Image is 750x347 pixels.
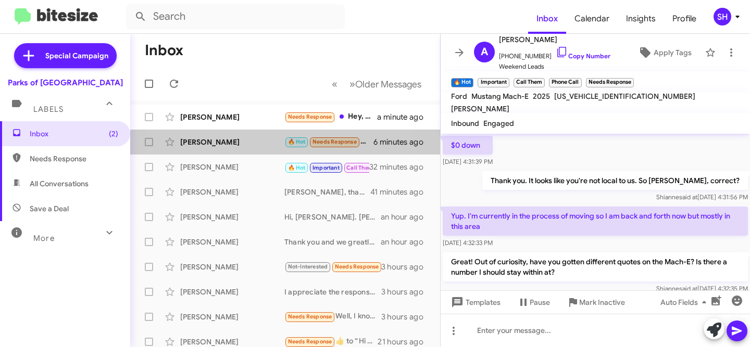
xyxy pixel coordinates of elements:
[509,293,558,312] button: Pause
[30,153,118,164] span: Needs Response
[482,171,748,190] p: Thank you. It looks like you're not local to us. So [PERSON_NAME], correct?
[373,137,432,147] div: 6 minutes ago
[312,138,357,145] span: Needs Response
[530,293,550,312] span: Pause
[284,136,373,148] div: Price. Also you do not have the vehicle I am searching for. Your staff is looking for me.
[443,158,493,165] span: [DATE] 4:31:39 PM
[288,313,332,320] span: Needs Response
[33,234,55,243] span: More
[343,73,428,95] button: Next
[481,44,488,60] span: A
[326,73,428,95] nav: Page navigation example
[679,285,697,292] span: said at
[8,78,123,88] div: Parks of [GEOGRAPHIC_DATA]
[284,160,369,173] div: Ok thanks. Email is [EMAIL_ADDRESS][DOMAIN_NAME]
[443,136,493,155] p: $0 down
[180,262,284,272] div: [PERSON_NAME]
[45,50,108,61] span: Special Campaign
[533,92,550,101] span: 2025
[180,337,284,347] div: [PERSON_NAME]
[370,187,432,197] div: 41 minutes ago
[14,43,117,68] a: Special Campaign
[30,203,69,214] span: Save a Deal
[326,73,344,95] button: Previous
[284,237,381,247] div: Thank you and we greatly appreciate for the opportunity to earn your business.
[180,187,284,197] div: [PERSON_NAME]
[618,4,664,34] a: Insights
[451,78,473,87] small: 🔥 Hot
[443,252,748,281] p: Great! Out of curiosity, have you gotten different quotes on the Mach-E? Is there a number I shou...
[579,293,625,312] span: Mark Inactive
[381,312,432,322] div: 3 hours ago
[288,138,306,145] span: 🔥 Hot
[554,92,695,101] span: [US_VEHICLE_IDENTIFICATION_NUMBER]
[471,92,529,101] span: Mustang Mach-E
[332,78,337,91] span: «
[449,293,501,312] span: Templates
[180,212,284,222] div: [PERSON_NAME]
[566,4,618,34] a: Calendar
[478,78,509,87] small: Important
[499,33,610,46] span: [PERSON_NAME]
[288,164,306,171] span: 🔥 Hot
[369,162,432,172] div: 32 minutes ago
[499,46,610,61] span: [PHONE_NUMBER]
[288,113,332,120] span: Needs Response
[654,43,692,62] span: Apply Tags
[556,52,610,60] a: Copy Number
[381,212,432,222] div: an hour ago
[381,237,432,247] div: an hour ago
[381,262,432,272] div: 3 hours ago
[180,287,284,297] div: [PERSON_NAME]
[126,4,345,29] input: Search
[514,78,545,87] small: Call Them
[33,105,64,114] span: Labels
[652,293,719,312] button: Auto Fields
[180,162,284,172] div: [PERSON_NAME]
[145,42,183,59] h1: Inbox
[586,78,634,87] small: Needs Response
[284,187,370,197] div: [PERSON_NAME], thank you for your response and we greatly appreciate your business! Whenever you'...
[30,178,89,189] span: All Conversations
[109,128,118,139] span: (2)
[656,193,748,201] span: Shianne [DATE] 4:31:56 PM
[288,263,328,270] span: Not-Interested
[664,4,705,34] a: Profile
[30,128,118,139] span: Inbox
[528,4,566,34] a: Inbox
[483,119,514,128] span: Engaged
[180,312,284,322] div: [PERSON_NAME]
[714,8,731,25] div: SH
[335,263,379,270] span: Needs Response
[284,311,381,323] div: Well, I know that there is a safety recall, and I don't think you can sell them right now correct...
[312,164,340,171] span: Important
[443,207,748,236] p: Yup. I'm currently in the process of moving so I am back and forth now but mostly in this area
[558,293,633,312] button: Mark Inactive
[705,8,739,25] button: SH
[355,79,421,90] span: Older Messages
[284,111,377,123] div: Hey, [PERSON_NAME]. Thank you. [PERSON_NAME] has been very helpful and a pleasure to work with, a...
[180,137,284,147] div: [PERSON_NAME]
[549,78,581,87] small: Phone Call
[499,61,610,72] span: Weekend Leads
[441,293,509,312] button: Templates
[451,119,479,128] span: Inbound
[284,212,381,222] div: Hi, [PERSON_NAME]. [PERSON_NAME] here, [PERSON_NAME]'s assistant. I sincerely apologize for the e...
[349,78,355,91] span: »
[656,285,748,292] span: Shianne [DATE] 4:32:35 PM
[377,112,432,122] div: a minute ago
[629,43,700,62] button: Apply Tags
[451,92,467,101] span: Ford
[381,287,432,297] div: 3 hours ago
[180,237,284,247] div: [PERSON_NAME]
[284,261,381,273] div: Thank you anyways , have a great day !
[443,239,493,247] span: [DATE] 4:32:33 PM
[378,337,432,347] div: 21 hours ago
[679,193,697,201] span: said at
[451,104,509,113] span: [PERSON_NAME]
[346,164,373,171] span: Call Them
